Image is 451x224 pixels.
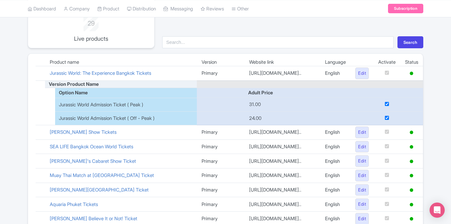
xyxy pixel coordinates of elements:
div: Option Name [55,89,197,97]
td: Primary [197,66,244,81]
td: Primary [197,139,244,154]
button: Search [397,36,423,48]
a: SEA LIFE Bangkok Ocean World Tickets [50,144,133,150]
td: [URL][DOMAIN_NAME].. [244,197,321,212]
td: 24.00 [244,111,321,125]
span: Version Product Name [45,81,99,87]
a: Muay Thai Match at [GEOGRAPHIC_DATA] Ticket [50,172,154,178]
div: Open Intercom Messenger [430,203,445,218]
a: [PERSON_NAME] Show Tickets [50,129,117,135]
td: [URL][DOMAIN_NAME].. [244,183,321,197]
span: Jurassic World Admission Ticket ( Off - Peak ) [59,115,155,122]
td: [URL][DOMAIN_NAME].. [244,66,321,81]
td: Status [400,59,423,66]
td: English [320,139,351,154]
td: Primary [197,183,244,197]
td: English [320,168,351,183]
a: Edit [355,198,369,210]
a: Aquaria Phuket Tickets [50,201,98,207]
td: [URL][DOMAIN_NAME].. [244,125,321,140]
td: Product name [45,59,197,66]
td: Website link [244,59,321,66]
a: [PERSON_NAME][GEOGRAPHIC_DATA] Ticket [50,187,149,193]
td: English [320,197,351,212]
td: English [320,125,351,140]
td: English [320,183,351,197]
td: Language [320,59,351,66]
td: English [320,66,351,81]
a: Subscription [388,4,423,13]
td: Primary [197,154,244,168]
span: Adult Price [244,90,273,96]
td: [URL][DOMAIN_NAME].. [244,139,321,154]
input: Search... [162,36,394,48]
a: Edit [355,184,369,196]
a: Edit [355,141,369,153]
a: [PERSON_NAME] Believe It or Not! Ticket [50,215,137,221]
td: 31.00 [244,98,321,112]
td: Primary [197,168,244,183]
a: Edit [355,127,369,138]
td: [URL][DOMAIN_NAME].. [244,168,321,183]
a: Edit [355,170,369,181]
a: [PERSON_NAME]'s Cabaret Show Ticket [50,158,136,164]
td: Version [197,59,244,66]
td: English [320,154,351,168]
td: Primary [197,197,244,212]
p: Live products [65,34,117,43]
a: Jurassic World: The Experience Bangkok Tickets [50,70,151,76]
div: 29 [65,16,117,28]
td: [URL][DOMAIN_NAME].. [244,154,321,168]
td: Primary [197,125,244,140]
a: Edit [355,68,369,79]
td: Activate [374,59,400,66]
a: Edit [355,155,369,167]
span: Jurassic World Admission Ticket ( Peak ) [59,101,143,109]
